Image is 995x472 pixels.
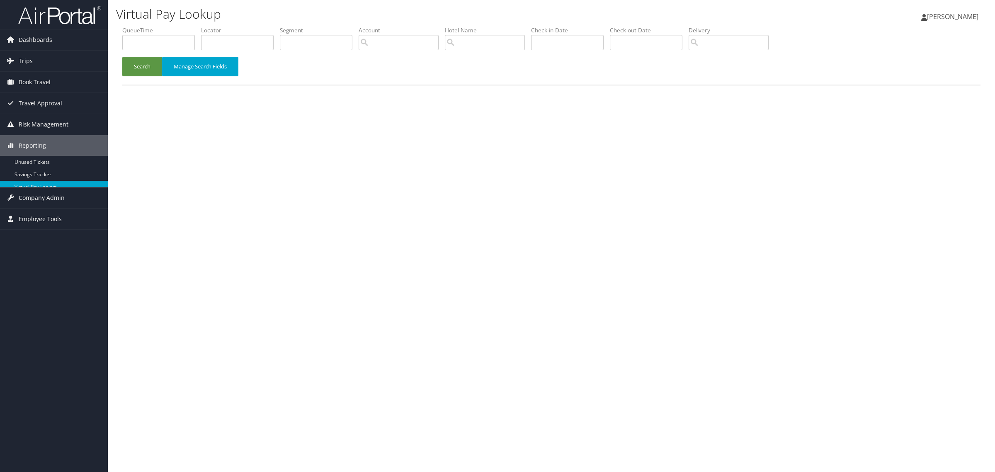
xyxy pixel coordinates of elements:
span: Trips [19,51,33,71]
label: Check-in Date [531,26,610,34]
button: Search [122,57,162,76]
span: Travel Approval [19,93,62,114]
img: airportal-logo.png [18,5,101,25]
label: Delivery [689,26,775,34]
label: Segment [280,26,359,34]
span: Risk Management [19,114,68,135]
label: Check-out Date [610,26,689,34]
label: QueueTime [122,26,201,34]
label: Account [359,26,445,34]
button: Manage Search Fields [162,57,238,76]
label: Hotel Name [445,26,531,34]
span: Book Travel [19,72,51,92]
span: [PERSON_NAME] [927,12,978,21]
h1: Virtual Pay Lookup [116,5,696,23]
label: Locator [201,26,280,34]
span: Reporting [19,135,46,156]
a: [PERSON_NAME] [921,4,987,29]
span: Company Admin [19,187,65,208]
span: Employee Tools [19,209,62,229]
span: Dashboards [19,29,52,50]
